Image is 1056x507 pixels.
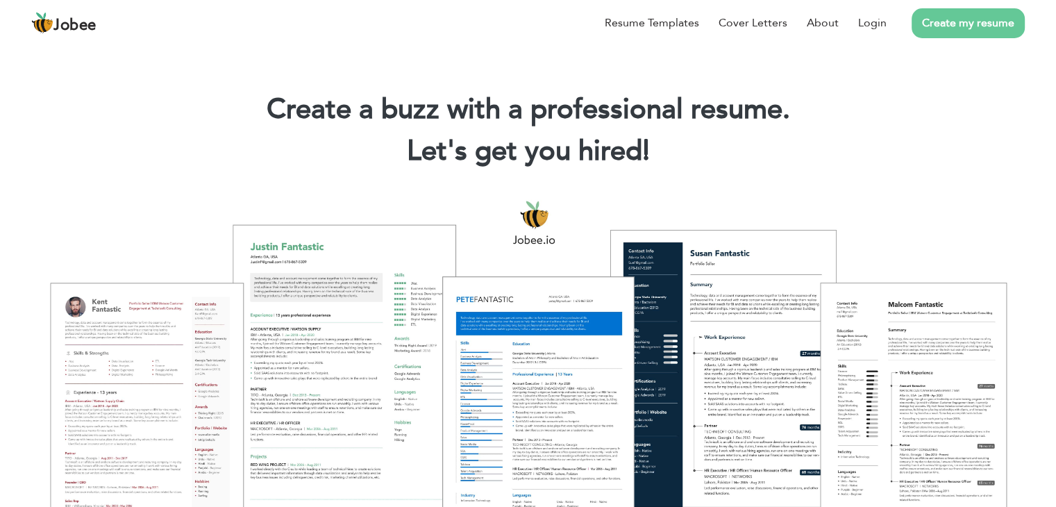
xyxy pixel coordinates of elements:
[912,8,1025,38] a: Create my resume
[643,132,649,170] span: |
[807,15,839,31] a: About
[31,12,53,34] img: jobee.io
[21,133,1035,169] h2: Let's
[21,92,1035,128] h1: Create a buzz with a professional resume.
[31,12,97,34] a: Jobee
[858,15,887,31] a: Login
[53,18,97,33] span: Jobee
[475,132,650,170] span: get you hired!
[605,15,699,31] a: Resume Templates
[719,15,787,31] a: Cover Letters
